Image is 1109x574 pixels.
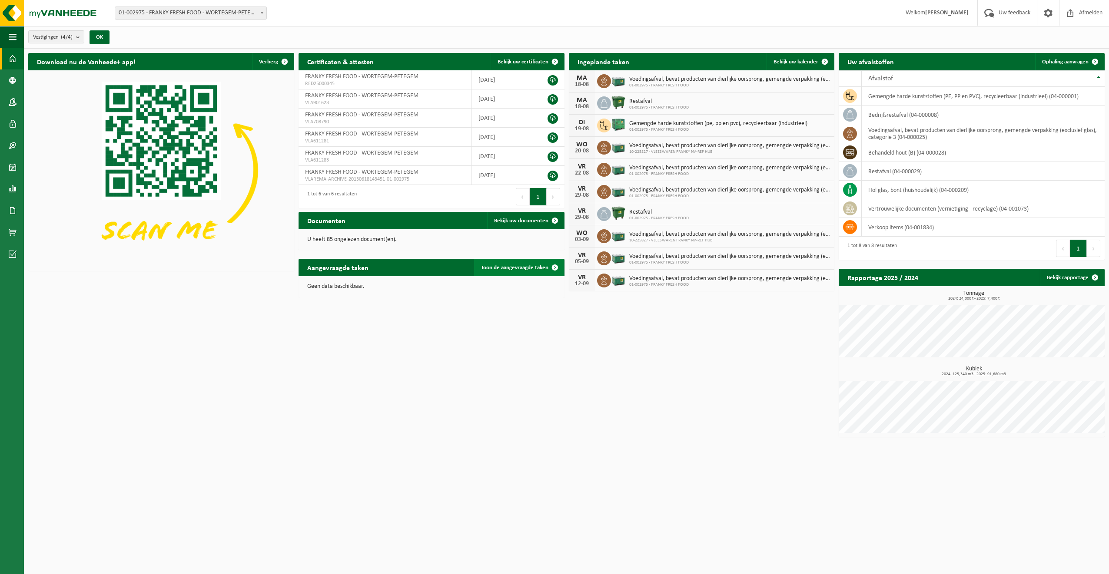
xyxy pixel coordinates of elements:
span: 01-002975 - FRANKY FRESH FOOD - WORTEGEM-PETEGEM [115,7,266,19]
div: VR [573,208,591,214]
strong: [PERSON_NAME] [925,10,969,16]
span: 01-002975 - FRANKY FRESH FOOD [629,194,830,199]
span: Restafval [629,209,689,216]
span: 01-002975 - FRANKY FRESH FOOD [629,216,689,221]
td: [DATE] [472,128,529,147]
span: Bekijk uw kalender [774,59,818,65]
div: 19-08 [573,126,591,132]
img: PB-LB-0680-HPE-GN-01 [611,139,626,154]
span: VLA901623 [305,99,465,106]
div: VR [573,252,591,259]
button: 1 [530,188,547,205]
span: 01-002975 - FRANKY FRESH FOOD - WORTEGEM-PETEGEM [115,7,267,20]
img: PB-LB-0680-HPE-GN-01 [611,250,626,265]
div: MA [573,75,591,82]
span: FRANKY FRESH FOOD - WORTEGEM-PETEGEM [305,92,418,99]
td: [DATE] [472,89,529,109]
img: PB-HB-1400-HPE-GN-01 [611,117,626,132]
h2: Rapportage 2025 / 2024 [839,269,927,286]
img: WB-1100-HPE-GN-01 [611,95,626,110]
span: Voedingsafval, bevat producten van dierlijke oorsprong, gemengde verpakking (exc... [629,142,830,149]
td: [DATE] [472,70,529,89]
div: 1 tot 8 van 8 resultaten [843,239,897,258]
span: 10-225827 - VLEESWAREN FRANKY NV-REF HUB [629,149,830,155]
span: Bekijk uw documenten [494,218,548,224]
span: Voedingsafval, bevat producten van dierlijke oorsprong, gemengde verpakking (exc... [629,76,830,83]
span: 10-225827 - VLEESWAREN FRANKY NV-REF HUB [629,238,830,243]
div: WO [573,230,591,237]
div: 22-08 [573,170,591,176]
h3: Tonnage [843,290,1105,301]
span: VLA708790 [305,119,465,125]
a: Ophaling aanvragen [1035,53,1104,70]
div: 29-08 [573,192,591,198]
span: 01-002975 - FRANKY FRESH FOOD [629,282,830,287]
span: VLA611281 [305,138,465,145]
count: (4/4) [61,34,73,40]
div: VR [573,274,591,281]
h2: Certificaten & attesten [299,53,382,70]
a: Bekijk uw documenten [487,212,564,229]
span: RED25000345 [305,80,465,87]
p: Geen data beschikbaar. [307,284,556,290]
span: Bekijk uw certificaten [498,59,548,65]
img: PB-LB-0680-HPE-GN-01 [611,184,626,198]
div: 1 tot 6 van 6 resultaten [303,187,357,206]
span: FRANKY FRESH FOOD - WORTEGEM-PETEGEM [305,73,418,80]
span: Restafval [629,98,689,105]
button: Next [1087,240,1100,257]
span: VLA611283 [305,157,465,164]
div: 03-09 [573,237,591,243]
div: VR [573,185,591,192]
img: PB-LB-0680-HPE-GN-01 [611,162,626,176]
img: PB-LB-0680-HPE-GN-01 [611,272,626,287]
button: Next [547,188,560,205]
button: Verberg [252,53,293,70]
td: bedrijfsrestafval (04-000008) [862,106,1105,124]
span: 01-002975 - FRANKY FRESH FOOD [629,172,830,177]
span: Toon de aangevraagde taken [481,265,548,271]
td: verkoop items (04-001834) [862,218,1105,237]
span: FRANKY FRESH FOOD - WORTEGEM-PETEGEM [305,112,418,118]
span: 01-002975 - FRANKY FRESH FOOD [629,127,807,132]
h2: Uw afvalstoffen [839,53,903,70]
span: 01-002975 - FRANKY FRESH FOOD [629,105,689,110]
td: voedingsafval, bevat producten van dierlijke oorsprong, gemengde verpakking (exclusief glas), cat... [862,124,1105,143]
span: VLAREMA-ARCHIVE-20130618143451-01-002975 [305,176,465,183]
td: behandeld hout (B) (04-000028) [862,143,1105,162]
div: 18-08 [573,82,591,88]
button: 1 [1070,240,1087,257]
td: vertrouwelijke documenten (vernietiging - recyclage) (04-001073) [862,199,1105,218]
h2: Ingeplande taken [569,53,638,70]
h2: Download nu de Vanheede+ app! [28,53,144,70]
span: Voedingsafval, bevat producten van dierlijke oorsprong, gemengde verpakking (exc... [629,165,830,172]
span: 01-002975 - FRANKY FRESH FOOD [629,260,830,265]
h2: Aangevraagde taken [299,259,377,276]
div: 18-08 [573,104,591,110]
div: DI [573,119,591,126]
span: FRANKY FRESH FOOD - WORTEGEM-PETEGEM [305,169,418,175]
a: Bekijk uw certificaten [491,53,564,70]
a: Bekijk uw kalender [767,53,833,70]
span: 01-002975 - FRANKY FRESH FOOD [629,83,830,88]
button: Previous [516,188,530,205]
span: FRANKY FRESH FOOD - WORTEGEM-PETEGEM [305,131,418,137]
span: Vestigingen [33,31,73,44]
div: 12-09 [573,281,591,287]
button: Vestigingen(4/4) [28,30,84,43]
p: U heeft 85 ongelezen document(en). [307,237,556,243]
td: restafval (04-000029) [862,162,1105,181]
span: FRANKY FRESH FOOD - WORTEGEM-PETEGEM [305,150,418,156]
a: Bekijk rapportage [1040,269,1104,286]
td: [DATE] [472,166,529,185]
div: 29-08 [573,214,591,221]
button: Previous [1056,240,1070,257]
button: OK [90,30,110,44]
td: gemengde harde kunststoffen (PE, PP en PVC), recycleerbaar (industrieel) (04-000001) [862,87,1105,106]
td: [DATE] [472,147,529,166]
div: 05-09 [573,259,591,265]
div: VR [573,163,591,170]
span: Voedingsafval, bevat producten van dierlijke oorsprong, gemengde verpakking (exc... [629,253,830,260]
div: MA [573,97,591,104]
img: PB-LB-0680-HPE-GN-01 [611,73,626,88]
